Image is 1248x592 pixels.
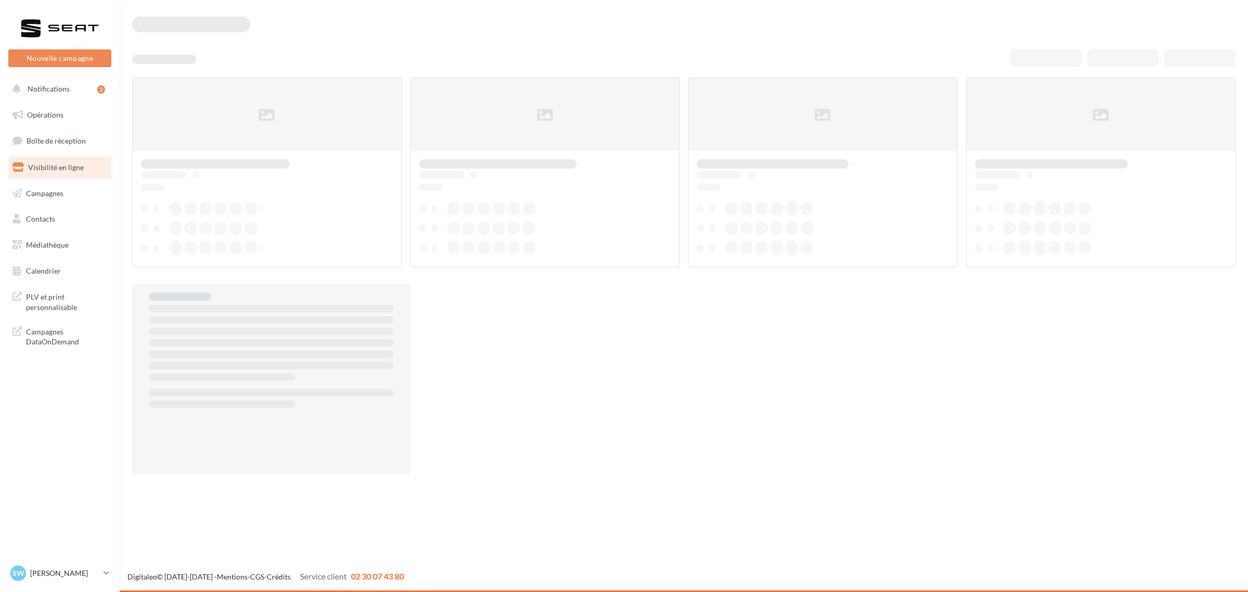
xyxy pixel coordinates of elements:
span: Campagnes [26,188,63,197]
p: [PERSON_NAME] [30,568,99,578]
a: CGS [250,572,264,581]
span: Notifications [28,84,70,93]
span: Campagnes DataOnDemand [26,325,107,347]
a: Médiathèque [6,234,113,256]
button: Nouvelle campagne [8,49,111,67]
a: Campagnes DataOnDemand [6,320,113,351]
span: Service client [300,571,347,581]
a: Contacts [6,208,113,230]
span: SW [12,568,24,578]
a: SW [PERSON_NAME] [8,563,111,583]
a: Visibilité en ligne [6,157,113,178]
a: Crédits [267,572,291,581]
span: © [DATE]-[DATE] - - - [127,572,404,581]
span: PLV et print personnalisable [26,290,107,312]
a: PLV et print personnalisable [6,286,113,316]
button: Notifications 2 [6,78,109,100]
a: Digitaleo [127,572,157,581]
span: Médiathèque [26,240,69,249]
span: Visibilité en ligne [28,163,84,172]
span: 02 30 07 43 80 [351,571,404,581]
div: 2 [97,85,105,94]
span: Opérations [27,110,63,119]
a: Mentions [217,572,248,581]
a: Calendrier [6,260,113,282]
span: Calendrier [26,266,61,275]
a: Opérations [6,104,113,126]
span: Contacts [26,214,55,223]
a: Campagnes [6,183,113,204]
span: Boîte de réception [27,136,86,145]
a: Boîte de réception [6,130,113,152]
